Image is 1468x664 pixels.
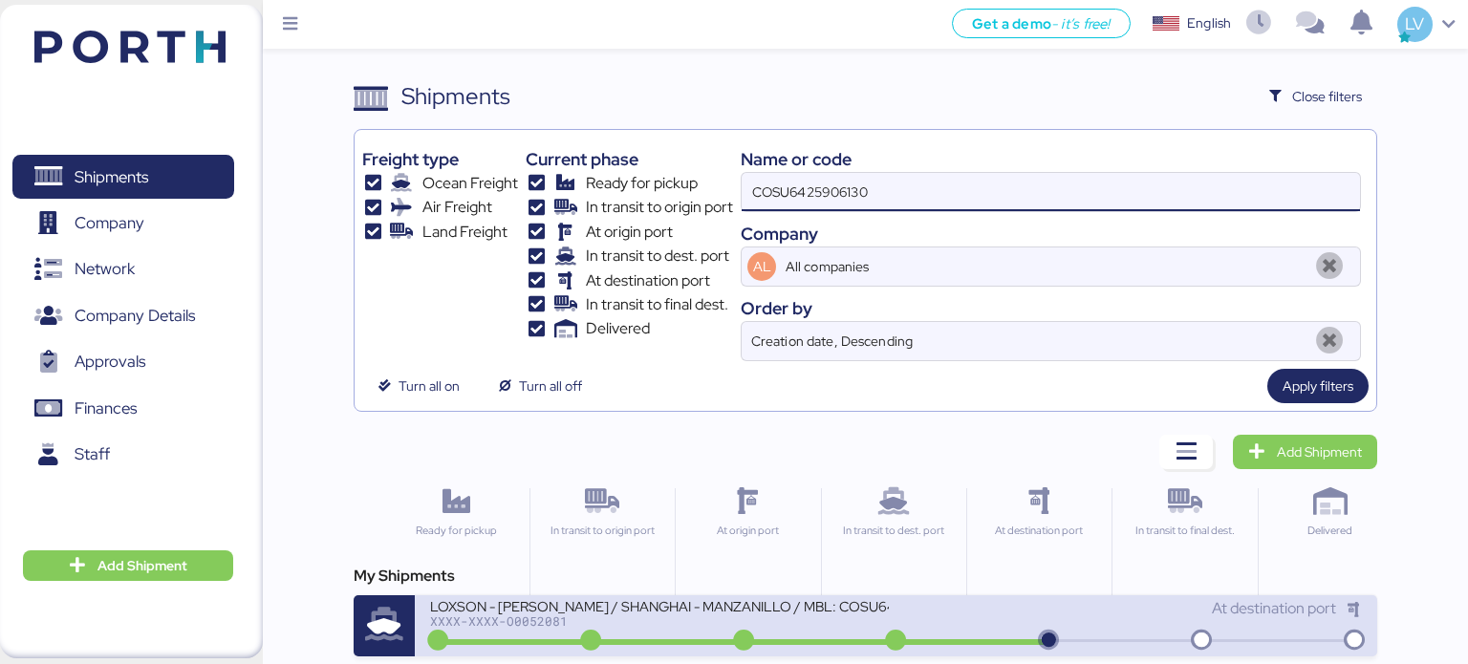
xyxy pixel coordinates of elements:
[519,375,582,397] span: Turn all off
[741,221,1361,246] div: Company
[75,348,145,375] span: Approvals
[1233,435,1377,469] a: Add Shipment
[1187,13,1231,33] div: English
[586,317,650,340] span: Delivered
[23,550,233,581] button: Add Shipment
[75,440,110,468] span: Staff
[12,247,234,291] a: Network
[1266,523,1394,539] div: Delivered
[12,294,234,338] a: Company Details
[1120,523,1248,539] div: In transit to final dest.
[586,245,729,268] span: In transit to dest. port
[975,523,1103,539] div: At destination port
[1277,440,1362,463] span: Add Shipment
[399,375,460,397] span: Turn all on
[830,523,958,539] div: In transit to dest. port
[526,146,733,172] div: Current phase
[1267,369,1369,403] button: Apply filters
[741,295,1361,321] div: Order by
[1405,11,1424,36] span: LV
[12,340,234,384] a: Approvals
[1212,598,1336,618] span: At destination port
[75,163,148,191] span: Shipments
[75,255,135,283] span: Network
[430,597,889,613] div: LOXSON - [PERSON_NAME] / SHANGHAI - MANZANILLO / MBL: COSU6425906130 - HBL: KSSE250813919 / 1X20GP
[354,565,1378,588] div: My Shipments
[483,369,597,403] button: Turn all off
[422,196,492,219] span: Air Freight
[12,387,234,431] a: Finances
[538,523,666,539] div: In transit to origin port
[75,302,195,330] span: Company Details
[12,155,234,199] a: Shipments
[362,369,475,403] button: Turn all on
[586,293,728,316] span: In transit to final dest.
[75,395,137,422] span: Finances
[12,202,234,246] a: Company
[753,256,771,277] span: AL
[586,269,710,292] span: At destination port
[422,172,518,195] span: Ocean Freight
[422,221,507,244] span: Land Freight
[782,247,1306,286] input: AL
[586,221,673,244] span: At origin port
[392,523,521,539] div: Ready for pickup
[1292,85,1362,108] span: Close filters
[12,433,234,477] a: Staff
[274,9,307,41] button: Menu
[1283,375,1353,397] span: Apply filters
[1254,79,1378,114] button: Close filters
[362,146,518,172] div: Freight type
[97,554,187,577] span: Add Shipment
[430,614,889,628] div: XXXX-XXXX-O0052081
[401,79,510,114] div: Shipments
[586,196,733,219] span: In transit to origin port
[683,523,811,539] div: At origin port
[75,209,144,237] span: Company
[741,146,1361,172] div: Name or code
[586,172,698,195] span: Ready for pickup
